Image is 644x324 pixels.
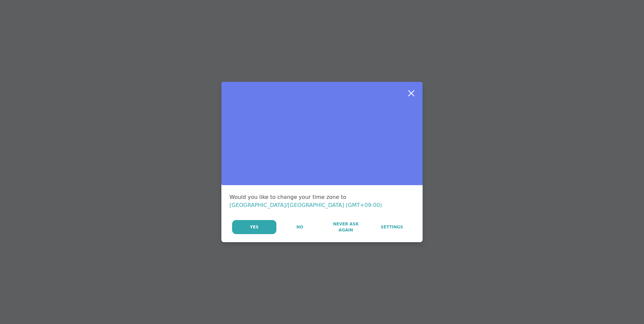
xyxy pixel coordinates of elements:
button: Never Ask Again [323,219,368,233]
span: Yes [250,223,259,229]
span: Settings [381,223,403,229]
span: Never Ask Again [326,220,365,232]
button: Yes [232,219,276,233]
a: Settings [369,219,415,233]
button: No [277,219,322,233]
img: Session Experience [280,103,364,168]
span: No [297,223,303,229]
span: [GEOGRAPHIC_DATA]/[GEOGRAPHIC_DATA] (GMT+09:00) [229,201,382,208]
div: Would you like to change your time zone to [229,193,415,209]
